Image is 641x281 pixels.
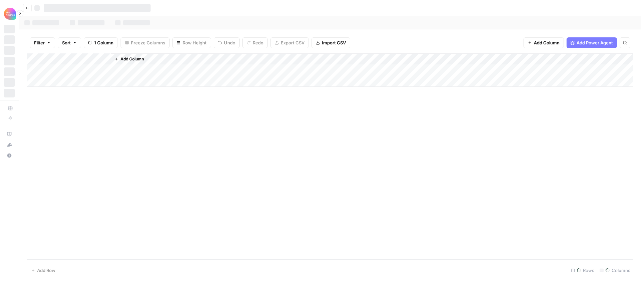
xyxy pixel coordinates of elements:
span: Add Power Agent [577,39,613,46]
span: Import CSV [322,39,346,46]
span: Undo [224,39,235,46]
button: Add Power Agent [567,37,617,48]
button: Add Column [523,37,564,48]
div: Rows [568,265,597,276]
span: Sort [62,39,71,46]
button: Undo [214,37,240,48]
span: Filter [34,39,45,46]
button: Workspace: Alliance [4,5,15,22]
img: Alliance Logo [4,8,16,20]
button: Sort [58,37,81,48]
div: What's new? [4,140,14,150]
button: Freeze Columns [121,37,170,48]
div: Columns [597,265,633,276]
button: Row Height [172,37,211,48]
button: What's new? [4,139,15,150]
span: 1 Column [94,39,114,46]
span: Redo [253,39,263,46]
a: AirOps Academy [4,129,15,139]
button: Import CSV [311,37,350,48]
button: Help + Support [4,150,15,161]
span: Row Height [183,39,207,46]
button: 1 Column [84,37,118,48]
span: Add Row [37,267,55,274]
span: Add Column [121,56,144,62]
button: Export CSV [270,37,309,48]
button: Filter [30,37,55,48]
button: Add Row [27,265,59,276]
span: Freeze Columns [131,39,165,46]
span: Add Column [534,39,560,46]
button: Add Column [112,55,147,63]
span: Export CSV [281,39,304,46]
button: Redo [242,37,268,48]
